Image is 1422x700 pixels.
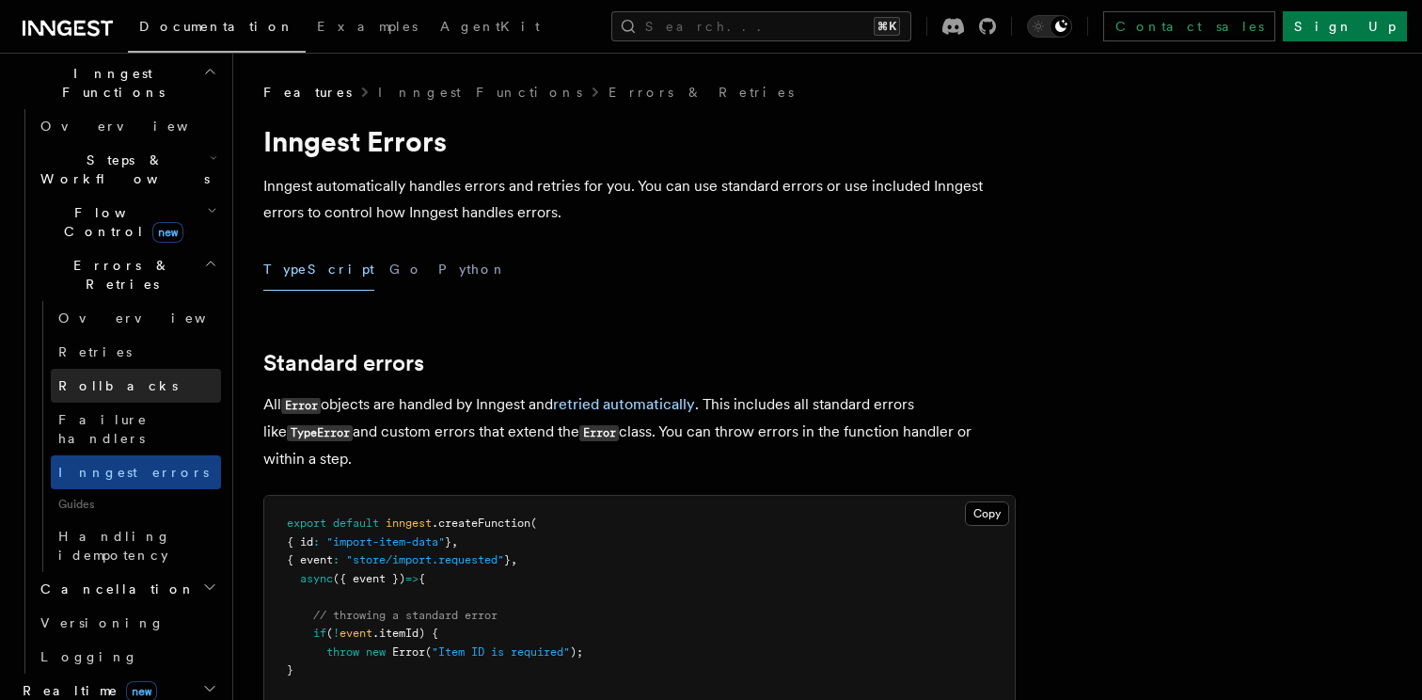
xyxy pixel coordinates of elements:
[58,344,132,359] span: Retries
[300,572,333,585] span: async
[389,248,423,291] button: Go
[281,398,321,414] code: Error
[15,681,157,700] span: Realtime
[287,553,333,566] span: { event
[530,517,537,530] span: (
[326,627,333,640] span: (
[425,645,432,659] span: (
[366,645,386,659] span: new
[51,403,221,455] a: Failure handlers
[51,369,221,403] a: Rollbacks
[386,517,432,530] span: inngest
[608,83,794,102] a: Errors & Retries
[40,649,138,664] span: Logging
[306,6,429,51] a: Examples
[33,109,221,143] a: Overview
[1103,11,1275,41] a: Contact sales
[333,517,379,530] span: default
[33,203,207,241] span: Flow Control
[611,11,911,41] button: Search...⌘K
[579,425,619,441] code: Error
[378,83,582,102] a: Inngest Functions
[263,83,352,102] span: Features
[287,425,353,441] code: TypeError
[263,391,1016,472] p: All objects are handled by Inngest and . This includes all standard errors like and custom errors...
[965,501,1009,526] button: Copy
[438,248,507,291] button: Python
[451,535,458,549] span: ,
[58,412,148,446] span: Failure handlers
[511,553,517,566] span: ,
[33,151,210,188] span: Steps & Workflows
[15,64,203,102] span: Inngest Functions
[313,627,326,640] span: if
[392,645,425,659] span: Error
[432,517,530,530] span: .createFunction
[128,6,306,53] a: Documentation
[51,489,221,519] span: Guides
[287,663,293,676] span: }
[317,19,418,34] span: Examples
[313,609,498,622] span: // throwing a standard error
[340,627,372,640] span: event
[58,378,178,393] span: Rollbacks
[51,301,221,335] a: Overview
[263,248,374,291] button: TypeScript
[1027,15,1072,38] button: Toggle dark mode
[1283,11,1407,41] a: Sign Up
[139,19,294,34] span: Documentation
[33,143,221,196] button: Steps & Workflows
[15,56,221,109] button: Inngest Functions
[405,572,419,585] span: =>
[440,19,540,34] span: AgentKit
[51,335,221,369] a: Retries
[33,248,221,301] button: Errors & Retries
[346,553,504,566] span: "store/import.requested"
[287,535,313,549] span: { id
[33,580,196,598] span: Cancellation
[333,553,340,566] span: :
[504,553,511,566] span: }
[553,395,695,413] a: retried automatically
[326,535,445,549] span: "import-item-data"
[333,572,405,585] span: ({ event })
[429,6,551,51] a: AgentKit
[51,455,221,489] a: Inngest errors
[287,517,326,530] span: export
[58,465,209,480] span: Inngest errors
[263,350,424,376] a: Standard errors
[445,535,451,549] span: }
[372,627,438,640] span: .itemId) {
[152,222,183,243] span: new
[313,535,320,549] span: :
[333,627,340,640] span: !
[33,301,221,572] div: Errors & Retries
[570,645,583,659] span: );
[58,529,171,563] span: Handling idempotency
[40,119,234,134] span: Overview
[419,572,425,585] span: {
[51,519,221,572] a: Handling idempotency
[874,17,900,36] kbd: ⌘K
[33,196,221,248] button: Flow Controlnew
[432,645,570,659] span: "Item ID is required"
[33,640,221,674] a: Logging
[263,124,1016,158] h1: Inngest Errors
[33,256,204,294] span: Errors & Retries
[33,606,221,640] a: Versioning
[326,645,359,659] span: throw
[15,109,221,674] div: Inngest Functions
[58,310,252,326] span: Overview
[40,615,165,630] span: Versioning
[33,572,221,606] button: Cancellation
[263,173,1016,226] p: Inngest automatically handles errors and retries for you. You can use standard errors or use incl...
